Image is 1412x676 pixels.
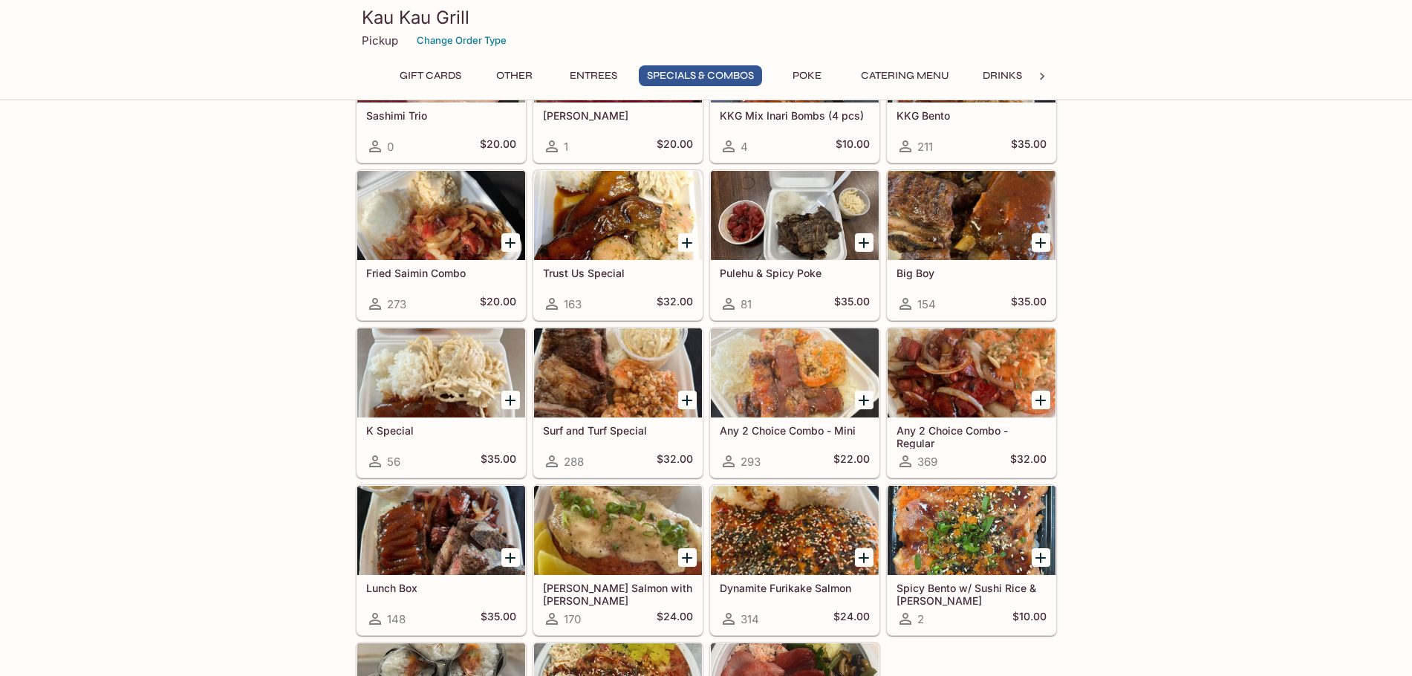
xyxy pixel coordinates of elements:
div: Surf and Turf Special [534,328,702,417]
h5: [PERSON_NAME] [543,109,693,122]
a: Lunch Box148$35.00 [357,485,526,635]
a: Any 2 Choice Combo - Regular369$32.00 [887,328,1056,478]
button: Other [481,65,548,86]
button: Add Lunch Box [501,548,520,567]
a: [PERSON_NAME] Salmon with [PERSON_NAME]170$24.00 [533,485,703,635]
span: 170 [564,612,581,626]
h5: $22.00 [833,452,870,470]
a: Surf and Turf Special288$32.00 [533,328,703,478]
h5: $20.00 [657,137,693,155]
button: Poke [774,65,841,86]
h5: $20.00 [480,295,516,313]
h5: Pulehu & Spicy Poke [720,267,870,279]
a: K Special56$35.00 [357,328,526,478]
button: Add Any 2 Choice Combo - Mini [855,391,873,409]
h5: $24.00 [657,610,693,628]
button: Add Ora King Salmon with Aburi Garlic Mayo [678,548,697,567]
div: Dynamite Furikake Salmon [711,486,879,575]
div: Ahi Sashimi [534,13,702,103]
h5: KKG Mix Inari Bombs (4 pcs) [720,109,870,122]
h5: [PERSON_NAME] Salmon with [PERSON_NAME] [543,582,693,606]
span: 56 [387,455,400,469]
span: 163 [564,297,582,311]
h5: Any 2 Choice Combo - Regular [897,424,1047,449]
h5: Trust Us Special [543,267,693,279]
p: Pickup [362,33,398,48]
span: 293 [741,455,761,469]
button: Catering Menu [853,65,957,86]
button: Add Trust Us Special [678,233,697,252]
h5: $35.00 [481,452,516,470]
span: 211 [917,140,933,154]
h5: Big Boy [897,267,1047,279]
h5: $24.00 [833,610,870,628]
a: Pulehu & Spicy Poke81$35.00 [710,170,879,320]
span: 369 [917,455,937,469]
span: 148 [387,612,406,626]
button: Drinks [969,65,1036,86]
span: 4 [741,140,748,154]
h5: Fried Saimin Combo [366,267,516,279]
a: Dynamite Furikake Salmon314$24.00 [710,485,879,635]
button: Gift Cards [391,65,469,86]
span: 1 [564,140,568,154]
button: Add Dynamite Furikake Salmon [855,548,873,567]
button: Add Fried Saimin Combo [501,233,520,252]
div: KKG Bento [888,13,1055,103]
div: K Special [357,328,525,417]
div: Trust Us Special [534,171,702,260]
h5: $35.00 [834,295,870,313]
h5: Surf and Turf Special [543,424,693,437]
div: Sashimi Trio [357,13,525,103]
a: Fried Saimin Combo273$20.00 [357,170,526,320]
span: 314 [741,612,759,626]
h5: Lunch Box [366,582,516,594]
button: Add Big Boy [1032,233,1050,252]
h5: $35.00 [1011,137,1047,155]
div: Lunch Box [357,486,525,575]
div: Big Boy [888,171,1055,260]
span: 154 [917,297,936,311]
div: Fried Saimin Combo [357,171,525,260]
div: Any 2 Choice Combo - Regular [888,328,1055,417]
a: Spicy Bento w/ Sushi Rice & [PERSON_NAME]2$10.00 [887,485,1056,635]
button: Specials & Combos [639,65,762,86]
span: 2 [917,612,924,626]
div: Ora King Salmon with Aburi Garlic Mayo [534,486,702,575]
h5: $10.00 [836,137,870,155]
h5: Spicy Bento w/ Sushi Rice & [PERSON_NAME] [897,582,1047,606]
h5: $35.00 [1011,295,1047,313]
h5: $35.00 [481,610,516,628]
button: Add Surf and Turf Special [678,391,697,409]
h3: Kau Kau Grill [362,6,1051,29]
h5: Sashimi Trio [366,109,516,122]
button: Entrees [560,65,627,86]
h5: $32.00 [657,295,693,313]
h5: $32.00 [657,452,693,470]
button: Add Spicy Bento w/ Sushi Rice & Nori [1032,548,1050,567]
span: 81 [741,297,752,311]
span: 0 [387,140,394,154]
div: Spicy Bento w/ Sushi Rice & Nori [888,486,1055,575]
button: Change Order Type [410,29,513,52]
h5: K Special [366,424,516,437]
h5: Any 2 Choice Combo - Mini [720,424,870,437]
a: Any 2 Choice Combo - Mini293$22.00 [710,328,879,478]
h5: KKG Bento [897,109,1047,122]
h5: $32.00 [1010,452,1047,470]
div: KKG Mix Inari Bombs (4 pcs) [711,13,879,103]
button: Add Pulehu & Spicy Poke [855,233,873,252]
button: Add K Special [501,391,520,409]
div: Pulehu & Spicy Poke [711,171,879,260]
a: Big Boy154$35.00 [887,170,1056,320]
a: Trust Us Special163$32.00 [533,170,703,320]
div: Any 2 Choice Combo - Mini [711,328,879,417]
button: Add Any 2 Choice Combo - Regular [1032,391,1050,409]
span: 288 [564,455,584,469]
h5: $20.00 [480,137,516,155]
h5: Dynamite Furikake Salmon [720,582,870,594]
span: 273 [387,297,406,311]
h5: $10.00 [1012,610,1047,628]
